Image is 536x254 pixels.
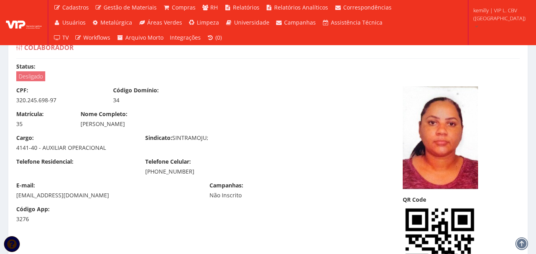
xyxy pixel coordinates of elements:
[62,4,89,11] span: Cadastros
[167,30,204,45] a: Integrações
[209,191,294,199] div: Não Inscrito
[16,144,133,152] div: 4141-40 - AUXILIAR OPERACIONAL
[284,19,316,26] span: Campanhas
[209,181,243,189] label: Campanhas:
[62,34,69,41] span: TV
[125,34,163,41] span: Arquivo Morto
[210,4,218,11] span: RH
[16,96,101,104] div: 320.245.698-97
[16,181,35,189] label: E-mail:
[16,71,45,81] span: Desligado
[16,63,35,71] label: Status:
[172,4,196,11] span: Compras
[62,19,86,26] span: Usuários
[233,4,259,11] span: Relatórios
[16,110,44,118] label: Matrícula:
[145,158,191,166] label: Telefone Celular:
[215,34,222,41] span: (0)
[89,15,136,30] a: Metalúrgica
[147,19,182,26] span: Áreas Verdes
[234,19,269,26] span: Universidade
[6,17,42,29] img: logo
[403,86,478,190] img: maria-ap-169201633464da1ece27109.jpg
[185,15,223,30] a: Limpeza
[145,168,262,176] div: [PHONE_NUMBER]
[343,4,392,11] span: Correspondências
[331,19,382,26] span: Assistência Técnica
[81,110,127,118] label: Nome Completo:
[113,96,198,104] div: 34
[403,196,426,204] label: QR Code
[16,134,34,142] label: Cargo:
[222,15,273,30] a: Universidade
[204,30,225,45] a: (0)
[81,120,327,128] div: [PERSON_NAME]
[274,4,328,11] span: Relatórios Analíticos
[145,134,172,142] label: Sindicato:
[104,4,157,11] span: Gestão de Materiais
[50,15,89,30] a: Usuários
[139,134,268,144] div: SINTRAMOJU;
[113,86,159,94] label: Código Domínio:
[16,158,73,166] label: Telefone Residencial:
[24,43,74,52] span: Colaborador
[50,30,72,45] a: TV
[16,86,28,94] label: CPF:
[16,205,50,213] label: Código App:
[72,30,114,45] a: Workflows
[113,30,167,45] a: Arquivo Morto
[197,19,219,26] span: Limpeza
[16,215,69,223] div: 3276
[473,6,526,22] span: kemilly | VIP L. CBV ([GEOGRAPHIC_DATA])
[170,34,201,41] span: Integrações
[83,34,110,41] span: Workflows
[16,191,198,199] div: [EMAIL_ADDRESS][DOMAIN_NAME]
[319,15,386,30] a: Assistência Técnica
[273,15,319,30] a: Campanhas
[100,19,132,26] span: Metalúrgica
[16,120,69,128] div: 35
[135,15,185,30] a: Áreas Verdes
